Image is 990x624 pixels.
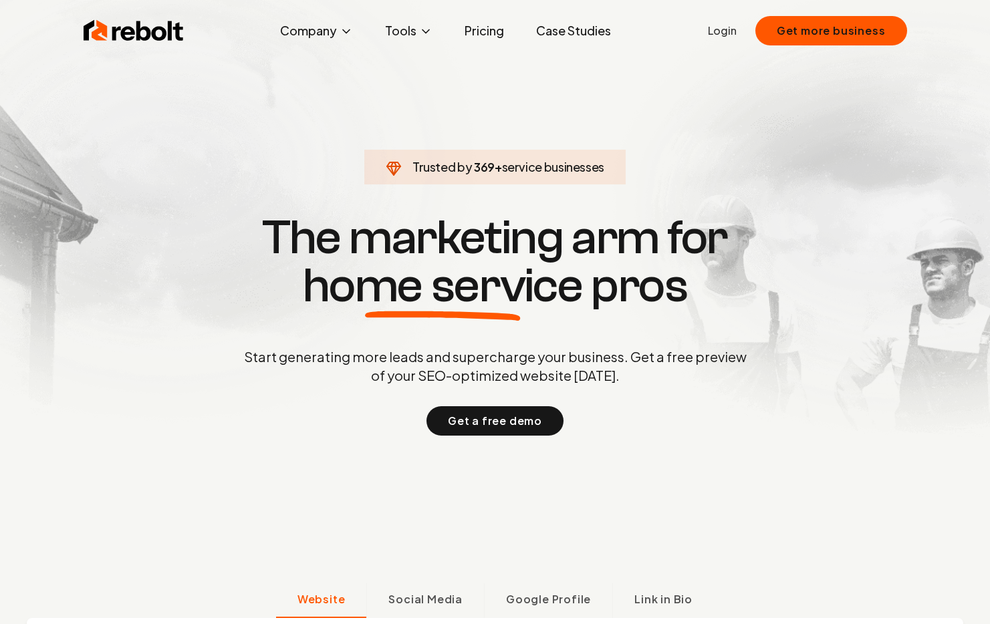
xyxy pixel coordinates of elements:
[484,583,612,618] button: Google Profile
[525,17,622,44] a: Case Studies
[84,17,184,44] img: Rebolt Logo
[276,583,367,618] button: Website
[412,159,472,174] span: Trusted by
[708,23,737,39] a: Login
[241,347,749,385] p: Start generating more leads and supercharge your business. Get a free preview of your SEO-optimiz...
[269,17,364,44] button: Company
[634,591,693,607] span: Link in Bio
[388,591,463,607] span: Social Media
[495,159,502,174] span: +
[303,262,583,310] span: home service
[755,16,907,45] button: Get more business
[454,17,515,44] a: Pricing
[366,583,484,618] button: Social Media
[612,583,714,618] button: Link in Bio
[374,17,443,44] button: Tools
[174,214,816,310] h1: The marketing arm for pros
[426,406,564,436] button: Get a free demo
[502,159,605,174] span: service businesses
[474,158,495,176] span: 369
[297,591,346,607] span: Website
[506,591,591,607] span: Google Profile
